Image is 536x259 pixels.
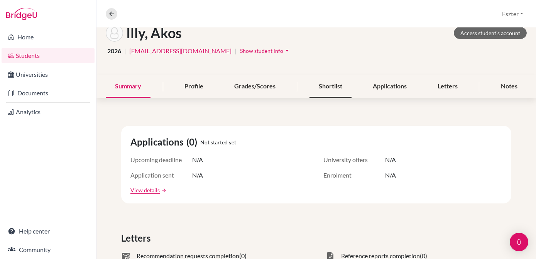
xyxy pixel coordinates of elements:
[2,242,95,257] a: Community
[130,135,186,149] span: Applications
[124,46,126,56] span: |
[175,75,213,98] div: Profile
[385,171,396,180] span: N/A
[121,231,154,245] span: Letters
[192,155,203,164] span: N/A
[454,27,527,39] a: Access student's account
[240,47,283,54] span: Show student info
[2,104,95,120] a: Analytics
[283,47,291,54] i: arrow_drop_down
[2,48,95,63] a: Students
[499,7,527,21] button: Eszter
[160,188,167,193] a: arrow_forward
[129,46,232,56] a: [EMAIL_ADDRESS][DOMAIN_NAME]
[2,223,95,239] a: Help center
[126,25,182,41] h1: Illy, Ákos
[186,135,200,149] span: (0)
[6,8,37,20] img: Bridge-U
[309,75,352,98] div: Shortlist
[130,186,160,194] a: View details
[106,75,150,98] div: Summary
[225,75,285,98] div: Grades/Scores
[130,155,192,164] span: Upcoming deadline
[428,75,467,98] div: Letters
[323,171,385,180] span: Enrolment
[2,29,95,45] a: Home
[385,155,396,164] span: N/A
[192,171,203,180] span: N/A
[106,24,123,42] img: Ákos Illy's avatar
[2,85,95,101] a: Documents
[364,75,416,98] div: Applications
[130,171,192,180] span: Application sent
[235,46,237,56] span: |
[107,46,121,56] span: 2026
[240,45,291,57] button: Show student infoarrow_drop_down
[492,75,527,98] div: Notes
[200,138,236,146] span: Not started yet
[510,233,528,251] div: Open Intercom Messenger
[2,67,95,82] a: Universities
[323,155,385,164] span: University offers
